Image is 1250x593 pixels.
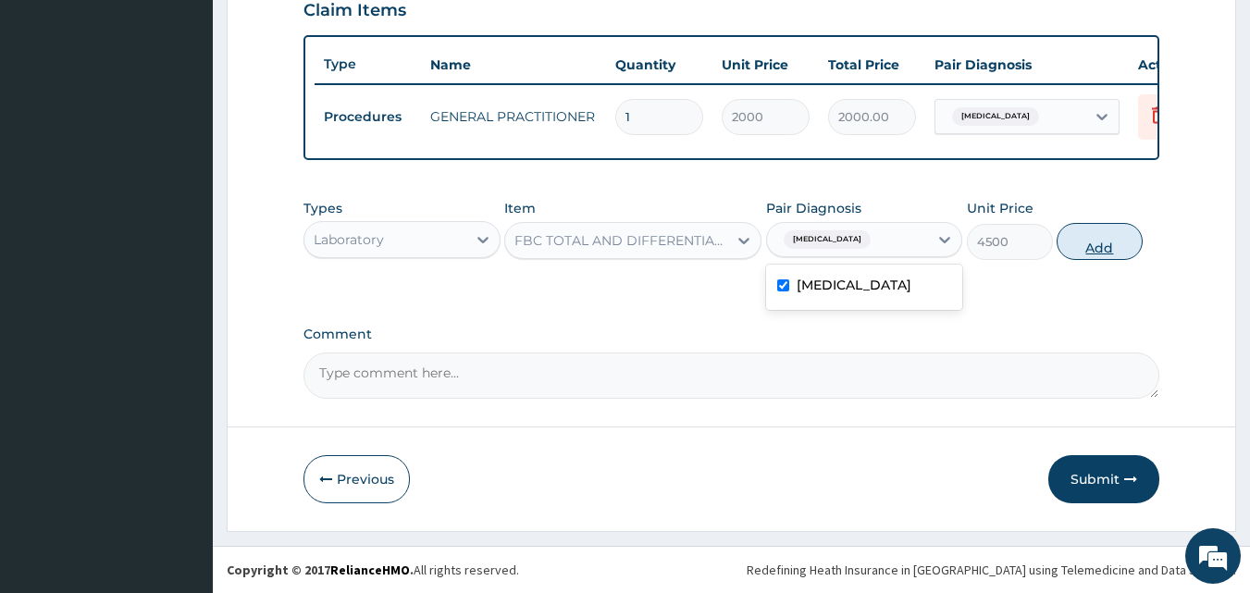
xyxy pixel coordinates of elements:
[213,546,1250,593] footer: All rights reserved.
[504,199,536,217] label: Item
[314,230,384,249] div: Laboratory
[747,561,1236,579] div: Redefining Heath Insurance in [GEOGRAPHIC_DATA] using Telemedicine and Data Science!
[606,46,712,83] th: Quantity
[303,9,348,54] div: Minimize live chat window
[107,179,255,365] span: We're online!
[34,93,75,139] img: d_794563401_company_1708531726252_794563401
[925,46,1129,83] th: Pair Diagnosis
[1129,46,1221,83] th: Actions
[303,327,1160,342] label: Comment
[1048,455,1159,503] button: Submit
[514,231,729,250] div: FBC TOTAL AND DIFFERENTIAL COUNT BLD FILM PLATELET
[784,230,871,249] span: [MEDICAL_DATA]
[952,107,1039,126] span: [MEDICAL_DATA]
[712,46,819,83] th: Unit Price
[315,100,421,134] td: Procedures
[303,1,406,21] h3: Claim Items
[315,47,421,81] th: Type
[819,46,925,83] th: Total Price
[303,201,342,216] label: Types
[421,46,606,83] th: Name
[1057,223,1143,260] button: Add
[9,396,353,461] textarea: Type your message and hit 'Enter'
[303,455,410,503] button: Previous
[967,199,1033,217] label: Unit Price
[766,199,861,217] label: Pair Diagnosis
[797,276,911,294] label: [MEDICAL_DATA]
[96,104,311,128] div: Chat with us now
[227,562,414,578] strong: Copyright © 2017 .
[421,98,606,135] td: GENERAL PRACTITIONER
[330,562,410,578] a: RelianceHMO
